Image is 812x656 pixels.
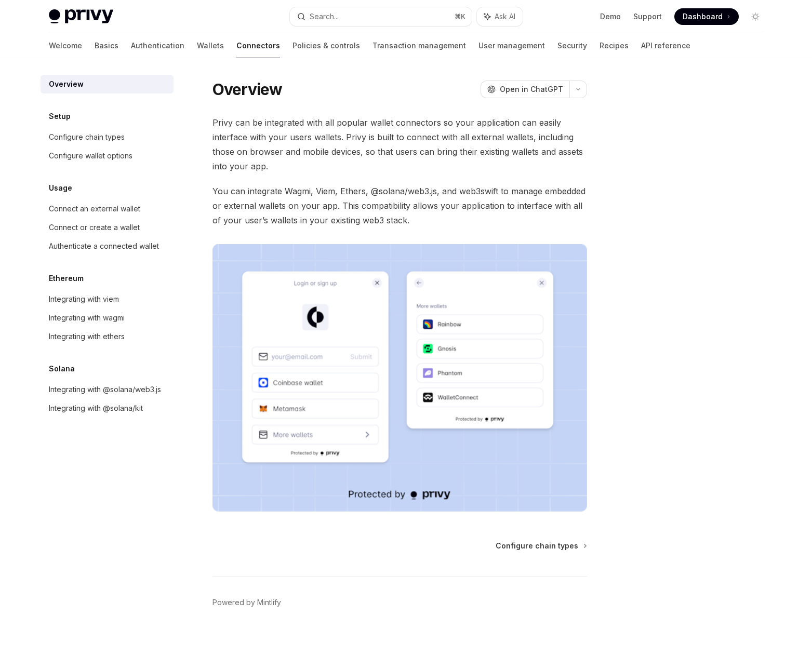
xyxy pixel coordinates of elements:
div: Connect an external wallet [49,203,140,215]
div: Integrating with ethers [49,330,125,343]
div: Connect or create a wallet [49,221,140,234]
a: Support [633,11,662,22]
a: Authenticate a connected wallet [41,237,174,256]
a: Demo [600,11,621,22]
span: Open in ChatGPT [500,84,563,95]
a: Configure wallet options [41,146,174,165]
a: Integrating with viem [41,290,174,309]
a: Overview [41,75,174,93]
a: Connect or create a wallet [41,218,174,237]
img: Connectors3 [212,244,587,512]
a: Configure chain types [41,128,174,146]
a: Integrating with @solana/web3.js [41,380,174,399]
span: You can integrate Wagmi, Viem, Ethers, @solana/web3.js, and web3swift to manage embedded or exter... [212,184,587,227]
a: Basics [95,33,118,58]
a: User management [478,33,545,58]
span: ⌘ K [455,12,465,21]
span: Ask AI [495,11,515,22]
a: Integrating with @solana/kit [41,399,174,418]
a: Wallets [197,33,224,58]
div: Integrating with viem [49,293,119,305]
a: API reference [641,33,690,58]
a: Integrating with wagmi [41,309,174,327]
span: Dashboard [683,11,723,22]
a: Authentication [131,33,184,58]
a: Dashboard [674,8,739,25]
a: Configure chain types [496,541,586,551]
div: Overview [49,78,84,90]
h5: Ethereum [49,272,84,285]
a: Transaction management [372,33,466,58]
div: Configure chain types [49,131,125,143]
h5: Setup [49,110,71,123]
button: Open in ChatGPT [481,81,569,98]
div: Configure wallet options [49,150,132,162]
div: Integrating with @solana/kit [49,402,143,414]
button: Search...⌘K [290,7,472,26]
a: Connect an external wallet [41,199,174,218]
a: Recipes [600,33,629,58]
a: Welcome [49,33,82,58]
div: Integrating with @solana/web3.js [49,383,161,396]
div: Authenticate a connected wallet [49,240,159,252]
span: Privy can be integrated with all popular wallet connectors so your application can easily interfa... [212,115,587,173]
h1: Overview [212,80,283,99]
h5: Solana [49,363,75,375]
h5: Usage [49,182,72,194]
button: Toggle dark mode [747,8,764,25]
a: Integrating with ethers [41,327,174,346]
a: Security [557,33,587,58]
a: Connectors [236,33,280,58]
div: Search... [310,10,339,23]
span: Configure chain types [496,541,578,551]
button: Ask AI [477,7,523,26]
div: Integrating with wagmi [49,312,125,324]
img: light logo [49,9,113,24]
a: Powered by Mintlify [212,597,281,608]
a: Policies & controls [292,33,360,58]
